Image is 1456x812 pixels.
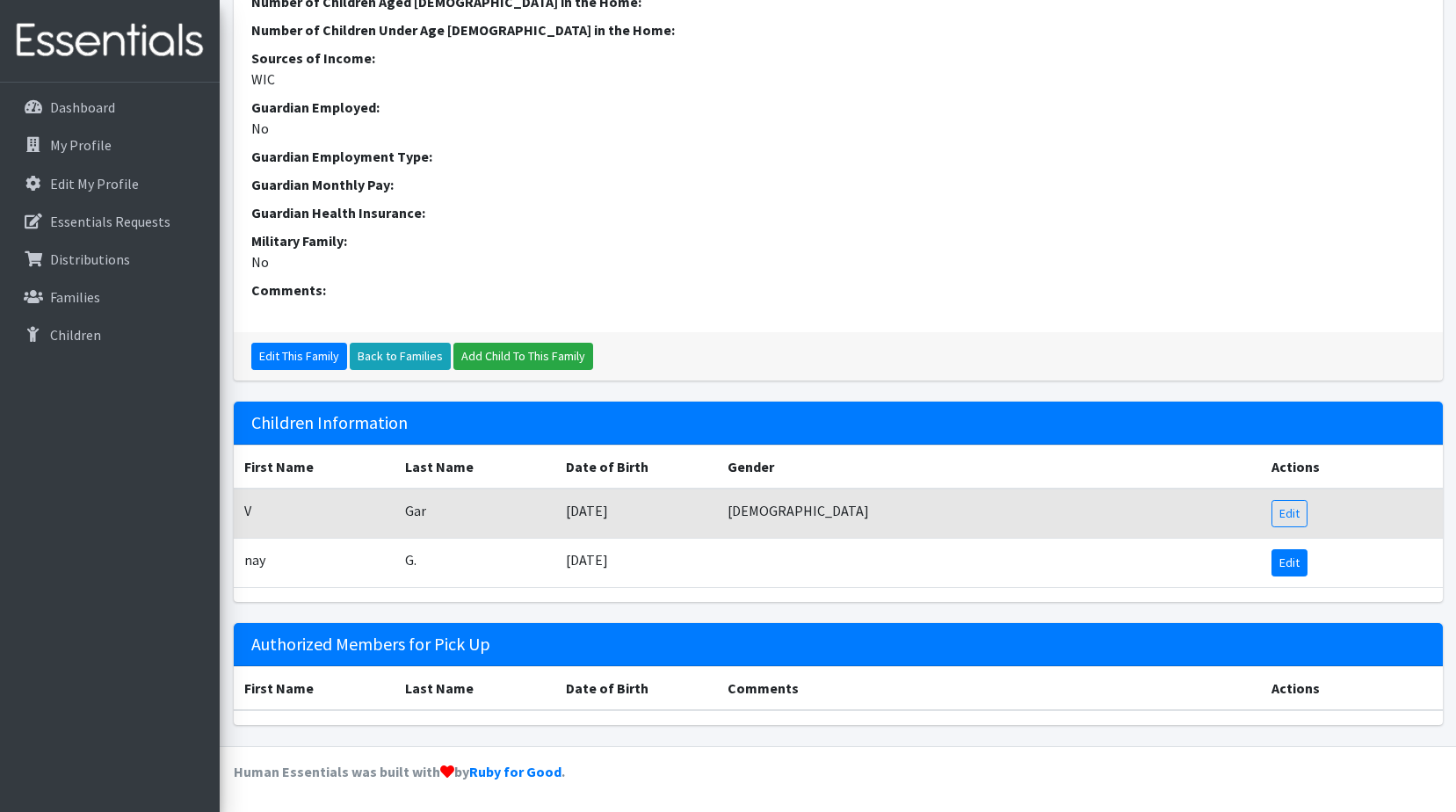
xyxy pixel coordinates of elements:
[717,489,1261,539] td: [DEMOGRAPHIC_DATA]
[50,288,100,306] p: Families
[1261,666,1442,710] th: Actions
[50,175,139,192] p: Edit My Profile
[251,174,1425,195] dt: Guardian Monthly Pay:
[7,317,213,352] a: Children
[555,538,716,587] td: [DATE]
[1271,549,1308,576] a: Edit
[7,279,213,315] a: Families
[234,402,1443,445] h5: Children Information
[234,489,395,539] td: V
[251,47,1425,69] dt: Sources of Income:
[234,445,395,489] th: First Name
[50,326,101,344] p: Children
[234,538,395,587] td: nay
[251,279,1425,301] dt: Comments:
[717,445,1261,489] th: Gender
[7,204,213,239] a: Essentials Requests
[555,666,716,710] th: Date of Birth
[251,118,1425,139] dd: No
[234,763,565,780] strong: Human Essentials was built with by .
[1261,445,1442,489] th: Actions
[395,489,555,539] td: Gar
[395,666,555,710] th: Last Name
[7,11,213,70] img: HumanEssentials
[7,127,213,163] a: My Profile
[251,19,1425,40] dt: Number of Children Under Age [DEMOGRAPHIC_DATA] in the Home:
[251,230,1425,251] dt: Military Family:
[469,763,561,780] a: Ruby for Good
[1271,500,1308,527] a: Edit
[50,250,130,268] p: Distributions
[555,445,716,489] th: Date of Birth
[717,666,1261,710] th: Comments
[251,146,1425,167] dt: Guardian Employment Type:
[395,538,555,587] td: G.
[234,666,395,710] th: First Name
[7,242,213,277] a: Distributions
[555,489,716,539] td: [DATE]
[234,623,1443,666] h5: Authorized Members for Pick Up
[7,90,213,125] a: Dashboard
[251,251,1425,272] dd: No
[395,445,555,489] th: Last Name
[50,98,115,116] p: Dashboard
[251,97,1425,118] dt: Guardian Employed:
[50,136,112,154] p: My Profile
[453,343,593,370] a: Add Child To This Family
[7,166,213,201] a: Edit My Profile
[251,69,1425,90] dd: WIC
[50,213,170,230] p: Essentials Requests
[350,343,451,370] a: Back to Families
[251,202,1425,223] dt: Guardian Health Insurance:
[251,343,347,370] a: Edit This Family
